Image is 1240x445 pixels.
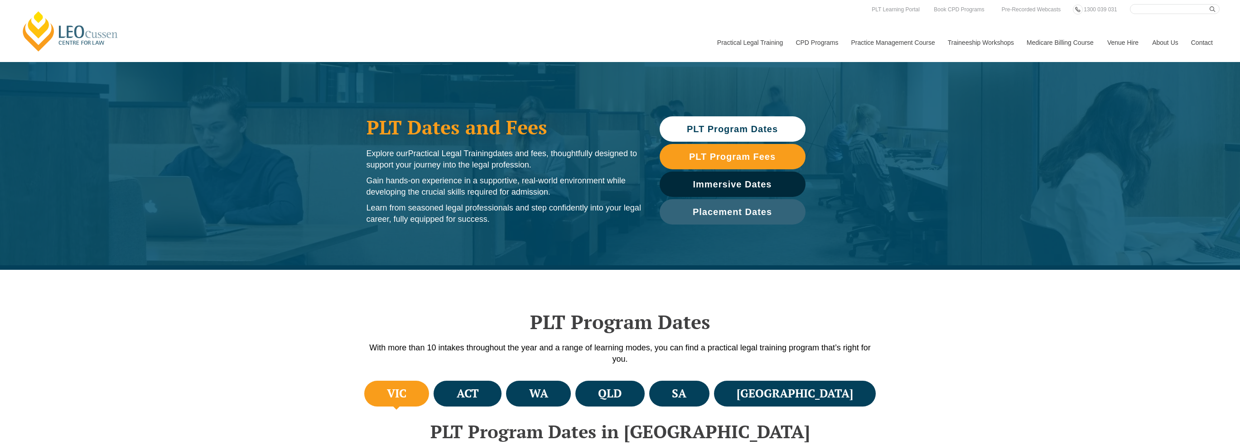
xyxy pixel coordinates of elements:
p: Learn from seasoned legal professionals and step confidently into your legal career, fully equipp... [367,202,642,225]
h4: SA [672,386,686,401]
h2: PLT Program Dates [362,311,878,333]
a: Medicare Billing Course [1020,23,1100,62]
span: Practical Legal Training [408,149,493,158]
h4: ACT [457,386,479,401]
span: PLT Program Fees [689,152,776,161]
a: PLT Program Dates [660,116,806,142]
a: Venue Hire [1100,23,1145,62]
h4: VIC [387,386,406,401]
iframe: LiveChat chat widget [1179,384,1217,422]
p: With more than 10 intakes throughout the year and a range of learning modes, you can find a pract... [362,342,878,365]
a: Traineeship Workshops [941,23,1020,62]
span: 1300 039 031 [1084,6,1117,13]
span: Placement Dates [693,207,772,216]
a: PLT Program Fees [660,144,806,169]
a: Practice Management Course [844,23,941,62]
h4: QLD [598,386,622,401]
a: [PERSON_NAME] Centre for Law [20,10,121,53]
h4: [GEOGRAPHIC_DATA] [737,386,853,401]
a: Pre-Recorded Webcasts [999,5,1063,14]
a: Immersive Dates [660,172,806,197]
h2: PLT Program Dates in [GEOGRAPHIC_DATA] [362,421,878,441]
a: 1300 039 031 [1081,5,1119,14]
a: About Us [1145,23,1184,62]
h4: WA [529,386,548,401]
h1: PLT Dates and Fees [367,116,642,139]
span: Immersive Dates [693,180,772,189]
a: Contact [1184,23,1220,62]
p: Gain hands-on experience in a supportive, real-world environment while developing the crucial ski... [367,175,642,198]
p: Explore our dates and fees, thoughtfully designed to support your journey into the legal profession. [367,148,642,171]
a: CPD Programs [789,23,844,62]
span: PLT Program Dates [687,124,778,134]
a: PLT Learning Portal [869,5,922,14]
a: Practical Legal Training [710,23,789,62]
a: Book CPD Programs [931,5,986,14]
a: Placement Dates [660,199,806,225]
